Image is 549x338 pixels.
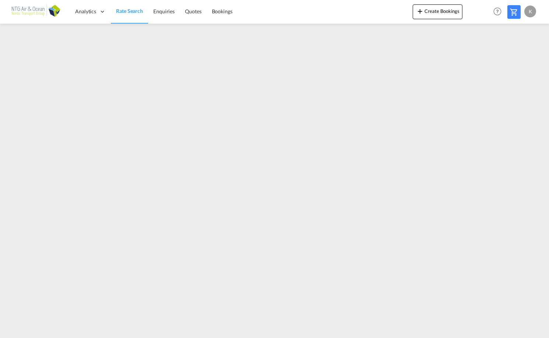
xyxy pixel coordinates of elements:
[75,8,96,15] span: Analytics
[11,3,61,20] img: af31b1c0b01f11ecbc353f8e72265e29.png
[416,7,424,15] md-icon: icon-plus 400-fg
[153,8,175,14] span: Enquiries
[413,4,462,19] button: icon-plus 400-fgCreate Bookings
[116,8,143,14] span: Rate Search
[491,5,504,18] span: Help
[524,6,536,17] div: K
[491,5,507,18] div: Help
[212,8,232,14] span: Bookings
[185,8,201,14] span: Quotes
